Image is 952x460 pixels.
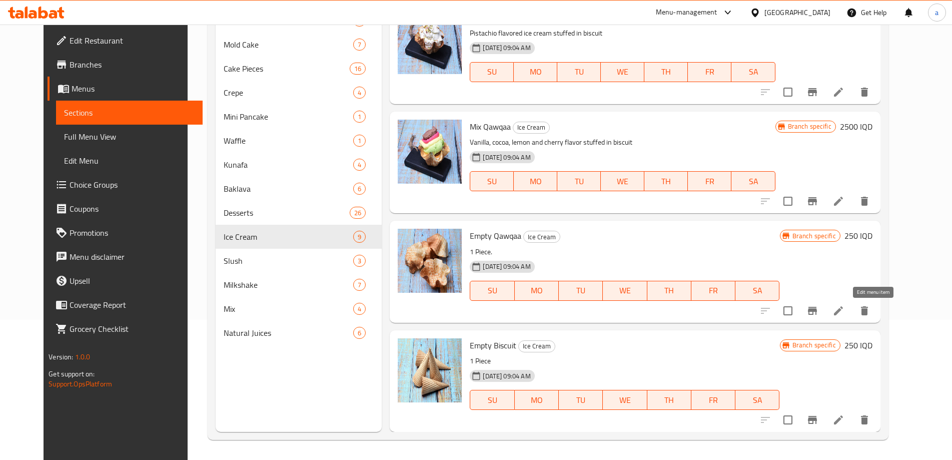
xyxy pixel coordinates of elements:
img: Empty Qawqaa [398,229,462,293]
h6: 250 IQD [844,338,872,352]
button: delete [852,189,876,213]
button: FR [688,62,731,82]
div: Menu-management [656,7,717,19]
a: Menus [48,77,203,101]
span: SU [474,174,510,189]
span: MO [518,65,553,79]
div: items [350,63,366,75]
span: 4 [354,88,365,98]
span: Natural Juices [224,327,353,339]
div: items [353,87,366,99]
button: MO [514,62,557,82]
span: Select to update [777,409,798,430]
span: Menus [72,83,195,95]
img: Pistachio Qawqaa [398,10,462,74]
button: SA [735,390,779,410]
span: [DATE] 09:04 AM [479,153,534,162]
button: SU [470,390,514,410]
div: Mix4 [216,297,382,321]
button: TH [644,171,688,191]
button: MO [515,281,559,301]
span: Cake Pieces [224,63,350,75]
button: TU [557,62,601,82]
span: Mini Pancake [224,111,353,123]
button: Branch-specific-item [800,408,824,432]
button: TH [644,62,688,82]
span: 16 [350,64,365,74]
a: Edit menu item [832,86,844,98]
a: Sections [56,101,203,125]
span: a [935,7,938,18]
span: [DATE] 09:04 AM [479,43,534,53]
a: Upsell [48,269,203,293]
button: SU [470,171,514,191]
span: Menu disclaimer [70,251,195,263]
a: Edit Menu [56,149,203,173]
p: Pistachio flavored ice cream stuffed in biscuit [470,27,775,40]
span: FR [692,65,727,79]
button: Branch-specific-item [800,189,824,213]
span: Full Menu View [64,131,195,143]
span: FR [695,393,731,407]
button: TU [559,390,603,410]
div: Baklava6 [216,177,382,201]
span: 3 [354,256,365,266]
span: Get support on: [49,367,95,380]
span: Ice Cream [524,231,560,243]
span: SU [474,283,510,298]
div: [GEOGRAPHIC_DATA] [764,7,830,18]
button: WE [601,62,644,82]
div: Desserts26 [216,201,382,225]
button: Branch-specific-item [800,80,824,104]
span: TH [648,174,684,189]
button: SU [470,62,514,82]
a: Grocery Checklist [48,317,203,341]
span: Empty Biscuit [470,338,516,353]
span: Milkshake [224,279,353,291]
div: items [353,183,366,195]
a: Edit Restaurant [48,29,203,53]
button: TH [647,281,691,301]
span: Coupons [70,203,195,215]
span: TU [561,65,597,79]
span: Slush [224,255,353,267]
span: Branch specific [788,340,840,350]
span: Ice Cream [513,122,549,133]
button: TU [559,281,603,301]
span: SU [474,393,510,407]
button: delete [852,408,876,432]
a: Coverage Report [48,293,203,317]
a: Branches [48,53,203,77]
span: Mix Qawqaa [470,119,511,134]
div: Ice Cream [523,231,560,243]
div: items [353,39,366,51]
span: Mix [224,303,353,315]
span: Baklava [224,183,353,195]
div: items [353,111,366,123]
span: [DATE] 09:04 AM [479,262,534,271]
button: TH [647,390,691,410]
div: items [353,255,366,267]
span: SA [735,65,771,79]
span: SA [739,393,775,407]
button: FR [691,390,735,410]
span: Desserts [224,207,350,219]
p: 1 Piece. [470,246,779,258]
img: Mix Qawqaa [398,120,462,184]
a: Choice Groups [48,173,203,197]
span: Branch specific [784,122,835,131]
a: Edit menu item [832,414,844,426]
span: TH [651,393,687,407]
div: Crepe4 [216,81,382,105]
span: TU [563,393,599,407]
button: MO [515,390,559,410]
span: TH [648,65,684,79]
button: TU [557,171,601,191]
span: 1 [354,136,365,146]
span: Empty Qawqaa [470,228,521,243]
div: Natural Juices6 [216,321,382,345]
span: 7 [354,280,365,290]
